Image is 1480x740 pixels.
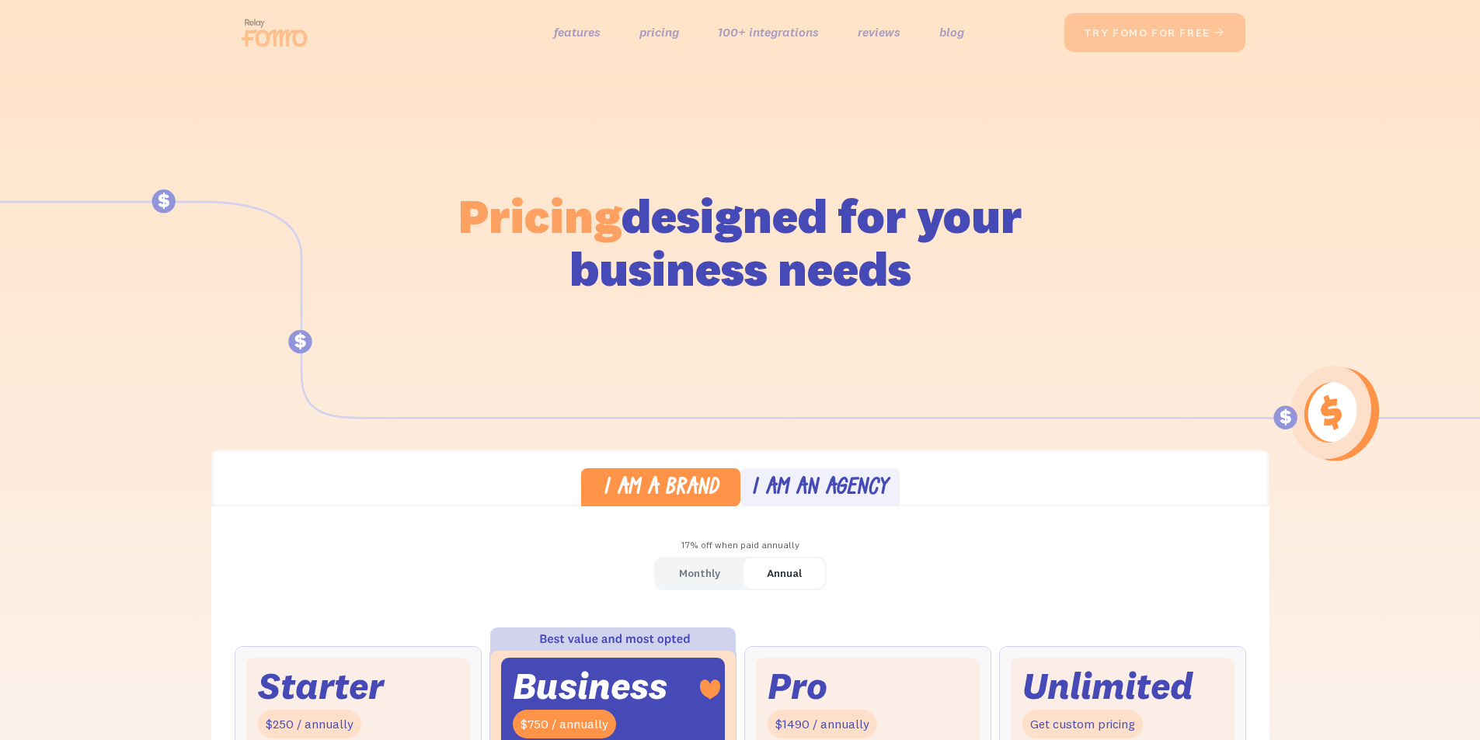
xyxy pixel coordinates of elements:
div: Pro [768,669,827,703]
div: 17% off when paid annually [211,534,1269,557]
div: $750 / annually [513,710,616,738]
div: Unlimited [1022,669,1193,703]
div: Business [513,669,667,703]
div: Annual [767,562,802,585]
div: $1490 / annually [768,710,877,738]
span:  [1214,26,1226,40]
div: Starter [258,669,384,703]
a: 100+ integrations [718,21,819,43]
div: Monthly [679,562,720,585]
div: I am an agency [751,478,888,500]
div: $250 / annually [258,710,361,738]
div: I am a brand [603,478,719,500]
h1: designed for your business needs [458,189,1023,295]
a: features [554,21,601,43]
a: pricing [639,21,679,43]
a: reviews [858,21,900,43]
a: try fomo for free [1064,13,1245,52]
div: Get custom pricing [1022,710,1143,738]
span: Pricing [458,186,622,245]
a: blog [939,21,964,43]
